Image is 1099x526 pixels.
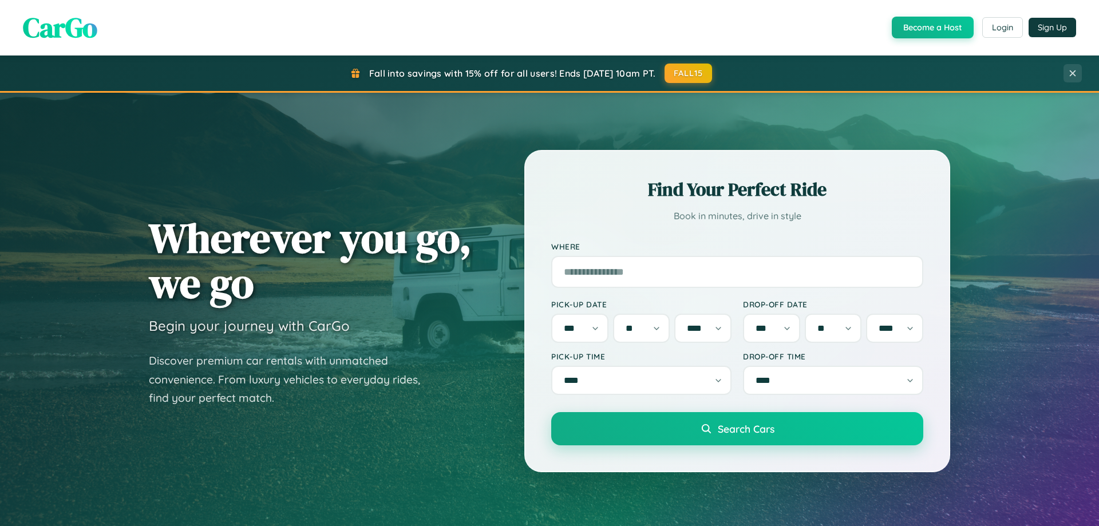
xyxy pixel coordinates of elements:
label: Drop-off Date [743,299,923,309]
label: Pick-up Time [551,351,732,361]
label: Where [551,242,923,251]
button: Login [982,17,1023,38]
p: Book in minutes, drive in style [551,208,923,224]
span: Fall into savings with 15% off for all users! Ends [DATE] 10am PT. [369,68,656,79]
button: Search Cars [551,412,923,445]
label: Drop-off Time [743,351,923,361]
h2: Find Your Perfect Ride [551,177,923,202]
button: FALL15 [665,64,713,83]
span: CarGo [23,9,97,46]
button: Sign Up [1029,18,1076,37]
h1: Wherever you go, we go [149,215,472,306]
label: Pick-up Date [551,299,732,309]
button: Become a Host [892,17,974,38]
p: Discover premium car rentals with unmatched convenience. From luxury vehicles to everyday rides, ... [149,351,435,408]
span: Search Cars [718,422,774,435]
h3: Begin your journey with CarGo [149,317,350,334]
